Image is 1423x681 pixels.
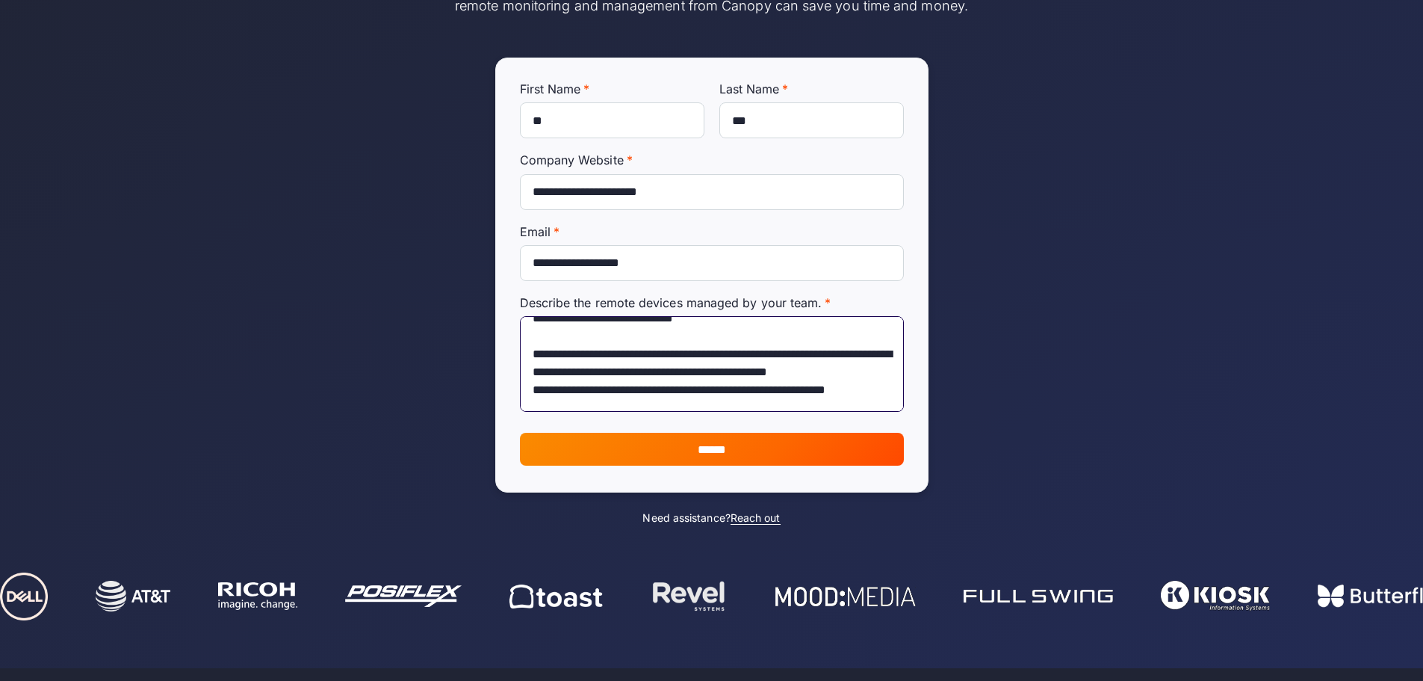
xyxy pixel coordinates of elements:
span: Last Name [719,81,780,96]
span: Company Website [520,152,624,167]
img: Canopy works with Posiflex [335,585,452,607]
img: Canopy works with Full Swing [955,590,1104,603]
img: Canopy works with AT&T [87,581,161,611]
img: Canopy works with Revel Systems [642,581,719,611]
img: Canopy works with Mood Media [766,587,907,606]
div: Need assistance? [443,511,981,526]
span: Describe the remote devices managed by your team. [520,295,822,310]
img: Canopy works with Toast [500,585,593,608]
span: First Name [520,81,581,96]
img: Canopy works with Kiosk Information Systems [1152,581,1260,611]
img: Ricoh electronics and products uses Canopy [209,582,288,610]
a: Reach out [731,511,781,525]
span: Email [520,224,551,239]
